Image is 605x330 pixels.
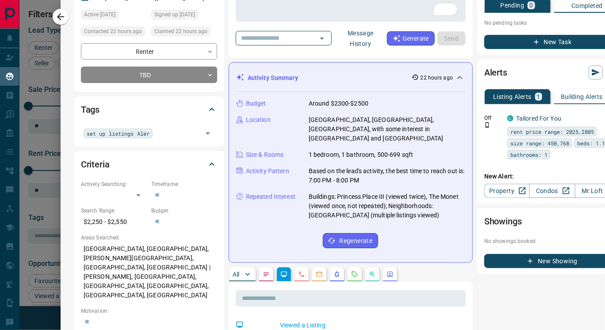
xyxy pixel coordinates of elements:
[537,94,540,100] p: 1
[81,207,147,215] p: Search Range:
[233,271,240,277] p: All
[316,271,323,278] svg: Emails
[484,114,502,122] p: Off
[246,192,295,201] p: Repeated Interest
[309,115,465,143] p: [GEOGRAPHIC_DATA], [GEOGRAPHIC_DATA], [GEOGRAPHIC_DATA], with some interest in [GEOGRAPHIC_DATA] ...
[309,99,368,108] p: Around $2300-$2500
[246,115,271,125] p: Location
[87,129,149,138] span: set up listings Aler
[246,167,289,176] p: Activity Pattern
[81,154,217,175] div: Criteria
[151,10,217,22] div: Thu Sep 11 2025
[309,192,465,220] p: Buildings: Princess Place III (viewed twice), The Monet (viewed once, not repeated); Neighborhood...
[81,43,217,60] div: Renter
[81,10,147,22] div: Sun Sep 14 2025
[369,271,376,278] svg: Opportunities
[484,65,507,80] h2: Alerts
[202,127,214,140] button: Open
[510,127,594,136] span: rent price range: 2025,2805
[81,180,147,188] p: Actively Searching:
[309,150,414,159] p: 1 bedroom, 1 bathroom, 500-699 sqft
[421,74,453,82] p: 22 hours ago
[484,214,522,228] h2: Showings
[484,122,490,128] svg: Push Notification Only
[280,271,287,278] svg: Lead Browsing Activity
[151,180,217,188] p: Timeframe:
[309,167,465,185] p: Based on the lead's activity, the best time to reach out is: 7:00 PM - 8:00 PM
[81,99,217,120] div: Tags
[334,26,387,51] button: Message History
[280,321,462,330] p: Viewed a Listing
[501,2,525,8] p: Pending
[81,27,147,39] div: Sun Sep 14 2025
[81,157,110,171] h2: Criteria
[81,215,147,229] p: $2,250 - $2,550
[529,184,575,198] a: Condos
[81,67,217,83] div: TBD
[154,10,195,19] span: Signed up [DATE]
[248,73,298,83] p: Activity Summary
[154,27,207,36] span: Claimed 22 hours ago
[333,271,341,278] svg: Listing Alerts
[571,3,603,9] p: Completed
[323,233,378,248] button: Regenerate
[510,139,569,148] span: size range: 450,768
[298,271,305,278] svg: Calls
[81,234,217,242] p: Areas Searched:
[387,271,394,278] svg: Agent Actions
[351,271,358,278] svg: Requests
[246,150,284,159] p: Size & Rooms
[484,184,530,198] a: Property
[236,70,465,86] div: Activity Summary22 hours ago
[387,31,435,46] button: Generate
[84,10,115,19] span: Active [DATE]
[516,115,561,122] a: Tailored For You
[81,102,100,117] h2: Tags
[316,32,328,45] button: Open
[510,150,548,159] span: bathrooms: 1
[84,27,142,36] span: Contacted 22 hours ago
[151,207,217,215] p: Budget:
[81,307,217,315] p: Motivation:
[507,115,513,121] div: condos.ca
[561,94,603,100] p: Building Alerts
[529,2,533,8] p: 0
[263,271,270,278] svg: Notes
[81,242,217,303] p: [GEOGRAPHIC_DATA], [GEOGRAPHIC_DATA], [PERSON_NAME][GEOGRAPHIC_DATA], [GEOGRAPHIC_DATA], [GEOGRAP...
[493,94,532,100] p: Listing Alerts
[151,27,217,39] div: Sun Sep 14 2025
[246,99,266,108] p: Budget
